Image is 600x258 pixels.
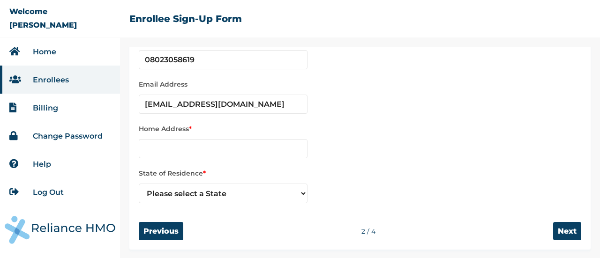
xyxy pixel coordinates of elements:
[139,123,581,134] label: Home Address
[183,227,553,236] div: 2 / 4
[33,75,69,84] a: Enrollees
[33,132,103,140] a: Change Password
[33,47,56,56] a: Home
[139,222,183,240] input: Previous
[9,7,47,16] p: Welcome
[5,216,115,244] img: RelianceHMO's Logo
[33,103,58,112] a: Billing
[139,168,581,179] label: State of Residence
[9,21,77,29] p: [PERSON_NAME]
[129,13,242,24] h2: Enrollee Sign-Up Form
[33,160,51,169] a: Help
[139,79,581,90] label: Email Address
[33,188,64,197] a: Log Out
[553,222,581,240] input: Next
